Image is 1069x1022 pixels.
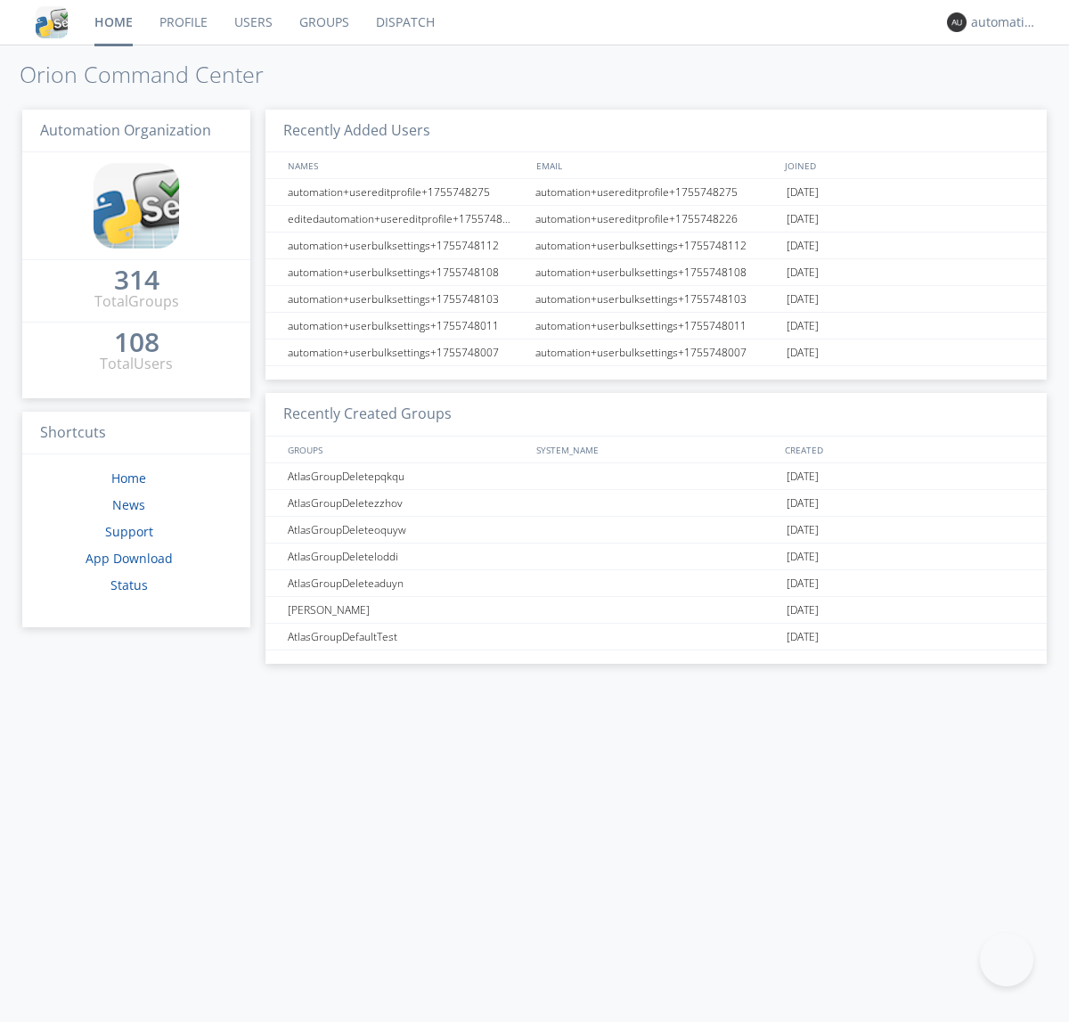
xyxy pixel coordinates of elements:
[787,179,819,206] span: [DATE]
[265,313,1047,339] a: automation+userbulksettings+1755748011automation+userbulksettings+1755748011[DATE]
[94,291,179,312] div: Total Groups
[265,286,1047,313] a: automation+userbulksettings+1755748103automation+userbulksettings+1755748103[DATE]
[531,286,782,312] div: automation+userbulksettings+1755748103
[532,437,780,462] div: SYSTEM_NAME
[283,259,530,285] div: automation+userbulksettings+1755748108
[283,313,530,339] div: automation+userbulksettings+1755748011
[36,6,68,38] img: cddb5a64eb264b2086981ab96f4c1ba7
[283,152,527,178] div: NAMES
[787,624,819,650] span: [DATE]
[265,206,1047,233] a: editedautomation+usereditprofile+1755748226automation+usereditprofile+1755748226[DATE]
[265,110,1047,153] h3: Recently Added Users
[283,463,530,489] div: AtlasGroupDeletepqkqu
[283,233,530,258] div: automation+userbulksettings+1755748112
[265,393,1047,437] h3: Recently Created Groups
[787,597,819,624] span: [DATE]
[22,412,250,455] h3: Shortcuts
[283,624,530,650] div: AtlasGroupDefaultTest
[105,523,153,540] a: Support
[114,333,159,354] a: 108
[112,496,145,513] a: News
[283,597,530,623] div: [PERSON_NAME]
[971,13,1038,31] div: automation+atlas0004
[100,354,173,374] div: Total Users
[283,437,527,462] div: GROUPS
[283,206,530,232] div: editedautomation+usereditprofile+1755748226
[114,271,159,289] div: 314
[787,463,819,490] span: [DATE]
[947,12,967,32] img: 373638.png
[265,517,1047,544] a: AtlasGroupDeleteoquyw[DATE]
[283,544,530,569] div: AtlasGroupDeleteloddi
[265,570,1047,597] a: AtlasGroupDeleteaduyn[DATE]
[787,339,819,366] span: [DATE]
[283,517,530,543] div: AtlasGroupDeleteoquyw
[787,517,819,544] span: [DATE]
[40,120,211,140] span: Automation Organization
[86,550,173,567] a: App Download
[265,339,1047,366] a: automation+userbulksettings+1755748007automation+userbulksettings+1755748007[DATE]
[787,570,819,597] span: [DATE]
[531,339,782,365] div: automation+userbulksettings+1755748007
[780,152,1030,178] div: JOINED
[283,570,530,596] div: AtlasGroupDeleteaduyn
[265,463,1047,490] a: AtlasGroupDeletepqkqu[DATE]
[531,206,782,232] div: automation+usereditprofile+1755748226
[980,933,1033,986] iframe: Toggle Customer Support
[265,490,1047,517] a: AtlasGroupDeletezzhov[DATE]
[787,206,819,233] span: [DATE]
[283,339,530,365] div: automation+userbulksettings+1755748007
[114,271,159,291] a: 314
[787,490,819,517] span: [DATE]
[114,333,159,351] div: 108
[531,179,782,205] div: automation+usereditprofile+1755748275
[265,259,1047,286] a: automation+userbulksettings+1755748108automation+userbulksettings+1755748108[DATE]
[787,313,819,339] span: [DATE]
[110,576,148,593] a: Status
[265,597,1047,624] a: [PERSON_NAME][DATE]
[780,437,1030,462] div: CREATED
[787,544,819,570] span: [DATE]
[283,286,530,312] div: automation+userbulksettings+1755748103
[265,624,1047,650] a: AtlasGroupDefaultTest[DATE]
[265,179,1047,206] a: automation+usereditprofile+1755748275automation+usereditprofile+1755748275[DATE]
[283,490,530,516] div: AtlasGroupDeletezzhov
[531,259,782,285] div: automation+userbulksettings+1755748108
[283,179,530,205] div: automation+usereditprofile+1755748275
[787,286,819,313] span: [DATE]
[787,259,819,286] span: [DATE]
[531,233,782,258] div: automation+userbulksettings+1755748112
[787,233,819,259] span: [DATE]
[265,544,1047,570] a: AtlasGroupDeleteloddi[DATE]
[265,233,1047,259] a: automation+userbulksettings+1755748112automation+userbulksettings+1755748112[DATE]
[531,313,782,339] div: automation+userbulksettings+1755748011
[532,152,780,178] div: EMAIL
[94,163,179,249] img: cddb5a64eb264b2086981ab96f4c1ba7
[111,470,146,486] a: Home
